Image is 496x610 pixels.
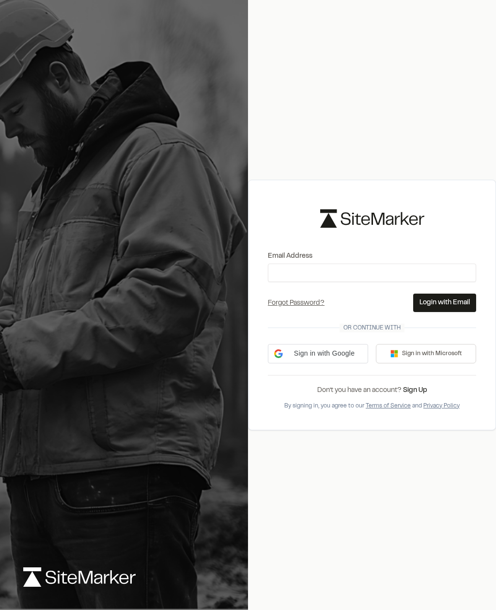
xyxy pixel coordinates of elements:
[268,402,476,410] div: By signing in, you agree to our and
[23,567,136,587] img: logo-white-rebrand.svg
[413,294,476,312] button: Login with Email
[287,348,362,359] span: Sign in with Google
[268,300,325,306] a: Forgot Password?
[376,344,476,363] button: Sign in with Microsoft
[340,324,404,332] span: Or continue with
[423,402,460,410] button: Privacy Policy
[268,385,476,396] div: Don’t you have an account?
[268,251,476,262] label: Email Address
[366,402,411,410] button: Terms of Service
[403,388,427,393] a: Sign Up
[320,209,424,227] img: logo-black-rebrand.svg
[268,344,368,363] div: Sign in with Google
